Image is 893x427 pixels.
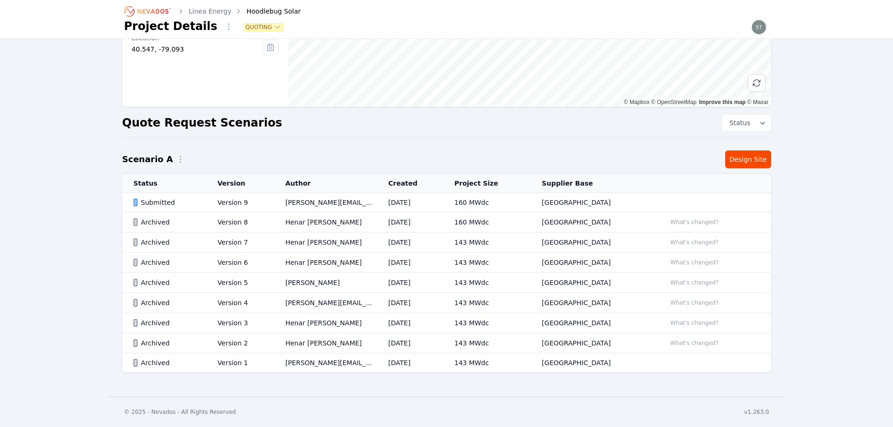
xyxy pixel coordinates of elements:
[443,313,531,333] td: 143 MWdc
[377,212,443,232] td: [DATE]
[122,273,771,293] tr: ArchivedVersion 5[PERSON_NAME][DATE]143 MWdc[GEOGRAPHIC_DATA]What's changed?
[274,313,377,333] td: Henar [PERSON_NAME]
[377,253,443,273] td: [DATE]
[124,4,301,19] nav: Breadcrumb
[122,153,173,166] h2: Scenario A
[132,45,263,54] div: 40.547, -79.093
[666,338,723,348] button: What's changed?
[134,258,202,267] div: Archived
[722,114,771,131] button: Status
[443,212,531,232] td: 160 MWdc
[134,318,202,328] div: Archived
[443,273,531,293] td: 143 MWdc
[651,99,697,105] a: OpenStreetMap
[531,333,655,353] td: [GEOGRAPHIC_DATA]
[122,333,771,353] tr: ArchivedVersion 2Henar [PERSON_NAME][DATE]143 MWdc[GEOGRAPHIC_DATA]What's changed?
[206,353,274,373] td: Version 1
[134,238,202,247] div: Archived
[443,253,531,273] td: 143 MWdc
[443,193,531,212] td: 160 MWdc
[377,273,443,293] td: [DATE]
[274,353,377,373] td: [PERSON_NAME][EMAIL_ADDRESS][PERSON_NAME][DOMAIN_NAME]
[666,237,723,247] button: What's changed?
[377,333,443,353] td: [DATE]
[531,193,655,212] td: [GEOGRAPHIC_DATA]
[666,318,723,328] button: What's changed?
[666,257,723,268] button: What's changed?
[531,293,655,313] td: [GEOGRAPHIC_DATA]
[377,193,443,212] td: [DATE]
[274,232,377,253] td: Henar [PERSON_NAME]
[274,212,377,232] td: Henar [PERSON_NAME]
[189,7,232,16] a: Linea Energy
[443,232,531,253] td: 143 MWdc
[377,174,443,193] th: Created
[206,313,274,333] td: Version 3
[377,353,443,373] td: [DATE]
[274,333,377,353] td: Henar [PERSON_NAME]
[531,273,655,293] td: [GEOGRAPHIC_DATA]
[122,193,771,212] tr: SubmittedVersion 9[PERSON_NAME][EMAIL_ADDRESS][PERSON_NAME][DOMAIN_NAME][DATE]160 MWdc[GEOGRAPHIC...
[666,277,723,288] button: What's changed?
[443,333,531,353] td: 143 MWdc
[122,212,771,232] tr: ArchivedVersion 8Henar [PERSON_NAME][DATE]160 MWdc[GEOGRAPHIC_DATA]What's changed?
[206,232,274,253] td: Version 7
[531,174,655,193] th: Supplier Base
[274,273,377,293] td: [PERSON_NAME]
[206,174,274,193] th: Version
[244,23,284,31] button: Quoting
[744,408,769,416] div: v1.263.0
[122,115,282,130] h2: Quote Request Scenarios
[122,293,771,313] tr: ArchivedVersion 4[PERSON_NAME][EMAIL_ADDRESS][PERSON_NAME][DOMAIN_NAME][DATE]143 MWdc[GEOGRAPHIC_...
[725,150,771,168] a: Design Site
[274,293,377,313] td: [PERSON_NAME][EMAIL_ADDRESS][PERSON_NAME][DOMAIN_NAME]
[531,232,655,253] td: [GEOGRAPHIC_DATA]
[134,198,202,207] div: Submitted
[443,174,531,193] th: Project Size
[443,353,531,373] td: 143 MWdc
[134,278,202,287] div: Archived
[206,273,274,293] td: Version 5
[206,293,274,313] td: Version 4
[122,353,771,373] tr: ArchivedVersion 1[PERSON_NAME][EMAIL_ADDRESS][PERSON_NAME][DOMAIN_NAME][DATE]143 MWdc[GEOGRAPHIC_...
[377,293,443,313] td: [DATE]
[134,358,202,367] div: Archived
[206,212,274,232] td: Version 8
[122,174,207,193] th: Status
[134,217,202,227] div: Archived
[666,298,723,308] button: What's changed?
[122,232,771,253] tr: ArchivedVersion 7Henar [PERSON_NAME][DATE]143 MWdc[GEOGRAPHIC_DATA]What's changed?
[206,253,274,273] td: Version 6
[531,353,655,373] td: [GEOGRAPHIC_DATA]
[377,232,443,253] td: [DATE]
[124,19,218,34] h1: Project Details
[274,174,377,193] th: Author
[122,313,771,333] tr: ArchivedVersion 3Henar [PERSON_NAME][DATE]143 MWdc[GEOGRAPHIC_DATA]What's changed?
[443,293,531,313] td: 143 MWdc
[274,253,377,273] td: Henar [PERSON_NAME]
[747,99,769,105] a: Maxar
[274,193,377,212] td: [PERSON_NAME][EMAIL_ADDRESS][PERSON_NAME][DOMAIN_NAME]
[124,408,236,416] div: © 2025 - Nevados - All Rights Reserved
[206,193,274,212] td: Version 9
[531,313,655,333] td: [GEOGRAPHIC_DATA]
[233,7,301,16] div: Hoodlebug Solar
[134,338,202,348] div: Archived
[531,253,655,273] td: [GEOGRAPHIC_DATA]
[751,20,766,35] img: steve.mustaro@nevados.solar
[206,333,274,353] td: Version 2
[726,118,750,127] span: Status
[699,99,745,105] a: Improve this map
[134,298,202,307] div: Archived
[531,212,655,232] td: [GEOGRAPHIC_DATA]
[377,313,443,333] td: [DATE]
[666,217,723,227] button: What's changed?
[122,253,771,273] tr: ArchivedVersion 6Henar [PERSON_NAME][DATE]143 MWdc[GEOGRAPHIC_DATA]What's changed?
[624,99,650,105] a: Mapbox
